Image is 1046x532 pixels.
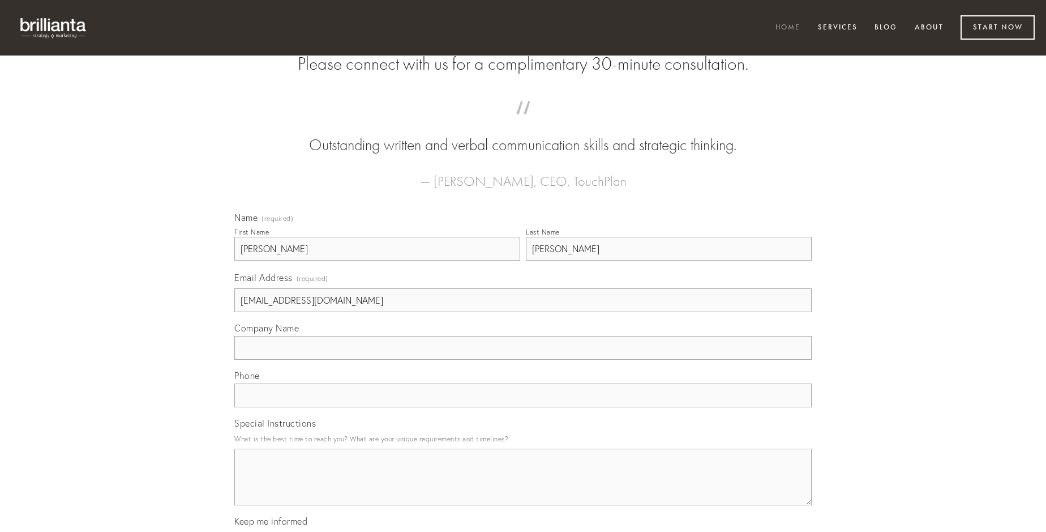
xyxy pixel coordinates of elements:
[768,19,808,37] a: Home
[234,212,258,223] span: Name
[234,418,316,429] span: Special Instructions
[867,19,904,37] a: Blog
[252,112,794,134] span: “
[297,271,328,286] span: (required)
[234,516,307,527] span: Keep me informed
[234,228,269,236] div: First Name
[234,322,299,334] span: Company Name
[234,53,812,75] h2: Please connect with us for a complimentary 30-minute consultation.
[234,370,260,381] span: Phone
[234,272,293,283] span: Email Address
[252,112,794,156] blockquote: Outstanding written and verbal communication skills and strategic thinking.
[11,11,96,44] img: brillianta - research, strategy, marketing
[961,15,1035,40] a: Start Now
[526,228,560,236] div: Last Name
[252,156,794,193] figcaption: — [PERSON_NAME], CEO, TouchPlan
[907,19,951,37] a: About
[261,215,293,222] span: (required)
[811,19,865,37] a: Services
[234,431,812,446] p: What is the best time to reach you? What are your unique requirements and timelines?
